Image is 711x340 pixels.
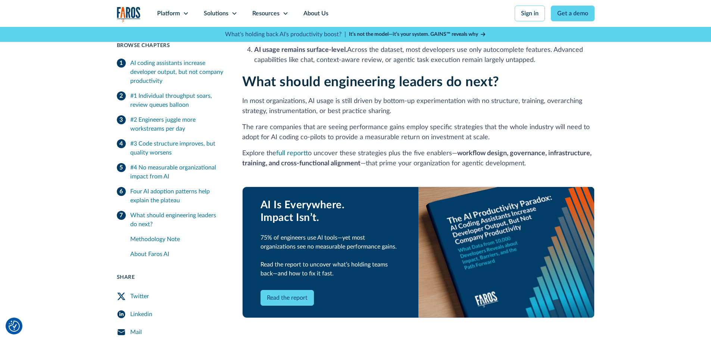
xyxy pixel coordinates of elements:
[276,150,308,157] a: full report
[117,274,224,281] div: Share
[204,9,228,18] div: Solutions
[157,9,180,18] div: Platform
[130,328,142,337] div: Mail
[130,91,224,109] div: #1 Individual throughput soars, review queues balloon
[117,7,141,22] a: home
[117,184,224,208] a: Four AI adoption patterns help explain the plateau
[261,290,314,306] a: Read the report
[9,321,20,332] button: Cookie Settings
[242,149,595,169] p: Explore the to uncover these strategies plus the five enablers— —that prime your organization for...
[261,233,400,278] div: 75% of engineers use AI tools—yet most organizations see no measurable performance gains. Read th...
[242,96,595,116] p: In most organizations, AI usage is still driven by bottom-up experimentation with no structure, t...
[551,6,595,21] a: Get a demo
[225,30,346,39] p: What's holding back AI's productivity boost? |
[254,45,595,65] li: Across the dataset, most developers use only autocomplete features. Advanced capabilities like ch...
[130,250,224,259] div: About Faros AI
[117,208,224,232] a: What should engineering leaders do next?
[117,56,224,88] a: AI coding assistants increase developer output, but not company productivity
[117,305,224,323] a: LinkedIn Share
[130,211,224,229] div: What should engineering leaders do next?
[117,112,224,136] a: #2 Engineers juggle more workstreams per day
[117,287,224,305] a: Twitter Share
[130,115,224,133] div: #2 Engineers juggle more workstreams per day
[117,88,224,112] a: #1 Individual throughput soars, review queues balloon
[242,122,595,143] p: The rare companies that are seeing performance gains employ specific strategies that the whole in...
[130,232,224,247] a: Methodology Note
[130,292,149,301] div: Twitter
[515,6,545,21] a: Sign in
[242,74,595,90] h2: What should engineering leaders do next?
[130,235,224,244] div: Methodology Note
[130,59,224,85] div: AI coding assistants increase developer output, but not company productivity
[117,160,224,184] a: #4 No measurable organizational impact from AI
[252,9,280,18] div: Resources
[117,136,224,160] a: #3 Code structure improves, but quality worsens
[130,163,224,181] div: #4 No measurable organizational impact from AI
[117,42,224,50] div: Browse Chapters
[130,187,224,205] div: Four AI adoption patterns help explain the plateau
[130,247,224,262] a: About Faros AI
[130,310,152,319] div: Linkedin
[254,47,347,53] strong: AI usage remains surface-level.
[9,321,20,332] img: Revisit consent button
[261,199,400,224] div: AI Is Everywhere. Impact Isn’t.
[130,139,224,157] div: #3 Code structure improves, but quality worsens
[349,31,486,38] a: It’s not the model—it’s your system. GAINS™ reveals why
[117,7,141,22] img: Logo of the analytics and reporting company Faros.
[349,32,478,37] strong: It’s not the model—it’s your system. GAINS™ reveals why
